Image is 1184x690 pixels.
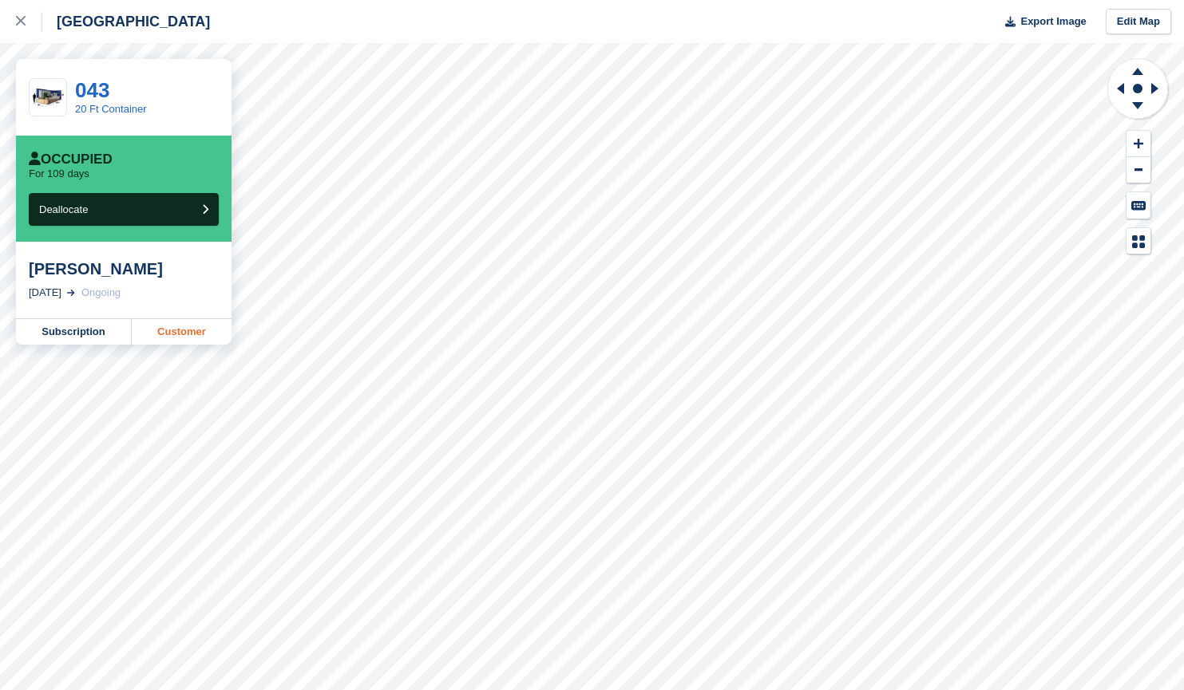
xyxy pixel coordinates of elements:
[81,285,121,301] div: Ongoing
[1127,192,1150,219] button: Keyboard Shortcuts
[29,152,113,168] div: Occupied
[67,290,75,296] img: arrow-right-light-icn-cde0832a797a2874e46488d9cf13f60e5c3a73dbe684e267c42b8395dfbc2abf.svg
[42,12,210,31] div: [GEOGRAPHIC_DATA]
[1127,157,1150,183] button: Zoom Out
[1106,9,1171,35] a: Edit Map
[29,259,219,278] div: [PERSON_NAME]
[75,78,109,102] a: 043
[29,168,89,180] p: For 109 days
[30,84,66,112] img: 20-ft-container%20(34).jpg
[16,319,132,345] a: Subscription
[75,103,147,115] a: 20 Ft Container
[29,193,219,226] button: Deallocate
[39,203,88,215] span: Deallocate
[1127,228,1150,254] button: Map Legend
[29,285,61,301] div: [DATE]
[132,319,232,345] a: Customer
[1127,131,1150,157] button: Zoom In
[1020,14,1086,30] span: Export Image
[996,9,1087,35] button: Export Image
